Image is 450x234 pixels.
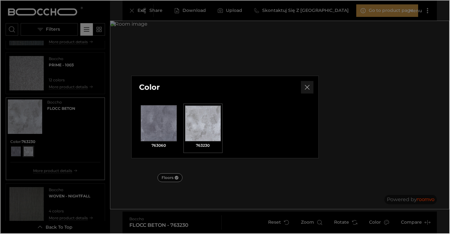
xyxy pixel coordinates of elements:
button: Select 763230 [183,103,222,152]
h6: 763060 [150,141,166,151]
label: Color [138,82,159,91]
button: Close dialog [300,80,313,93]
button: Select 763060 [138,103,178,152]
h6: 763230 [195,141,210,151]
